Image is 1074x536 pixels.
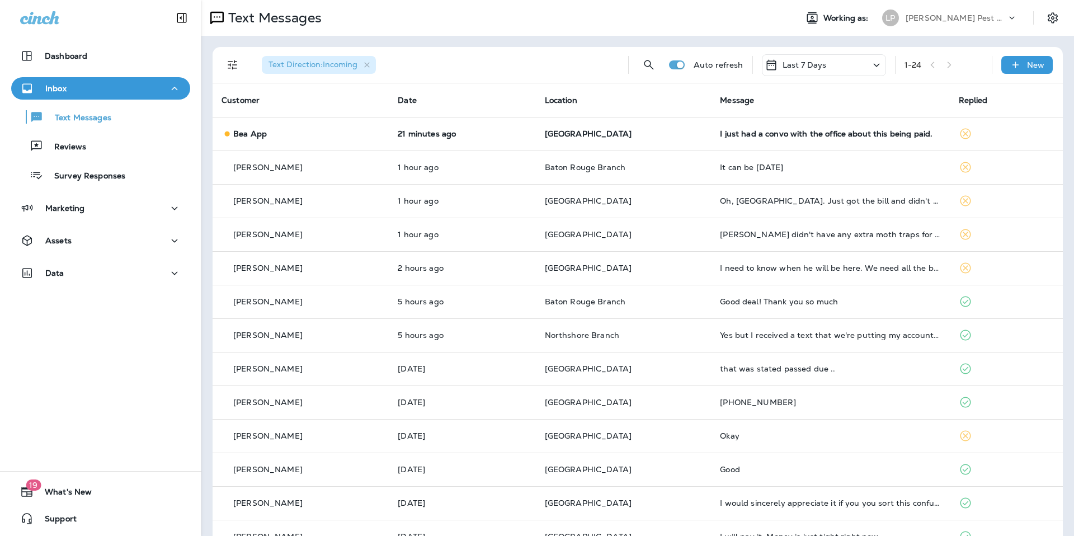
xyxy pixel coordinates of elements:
button: Survey Responses [11,163,190,187]
p: [PERSON_NAME] [233,465,303,474]
p: [PERSON_NAME] [233,499,303,507]
p: Dashboard [45,51,87,60]
p: [PERSON_NAME] [233,196,303,205]
button: Marketing [11,197,190,219]
div: Yes but I received a text that we're putting my account on hold for non payment [720,331,940,340]
p: Text Messages [44,113,111,124]
span: Northshore Branch [545,330,619,340]
p: [PERSON_NAME] [233,398,303,407]
span: [GEOGRAPHIC_DATA] [545,464,632,474]
span: Support [34,514,77,528]
span: Customer [222,95,260,105]
p: New [1027,60,1044,69]
p: [PERSON_NAME] [233,364,303,373]
button: Filters [222,54,244,76]
button: Assets [11,229,190,252]
div: I need to know when he will be here. We need all the bait stations refilled [720,264,940,272]
p: [PERSON_NAME] [233,431,303,440]
button: Text Messages [11,105,190,129]
div: 509-630-0111 [720,398,940,407]
button: Dashboard [11,45,190,67]
span: [GEOGRAPHIC_DATA] [545,397,632,407]
button: Reviews [11,134,190,158]
div: that was stated passed due .. [720,364,940,373]
p: Sep 14, 2025 12:11 PM [398,364,526,373]
p: Assets [45,236,72,245]
p: Auto refresh [694,60,743,69]
span: Text Direction : Incoming [268,59,357,69]
div: Oh, OK. Just got the bill and didn't realize the charges were monthly but the services are quarte... [720,196,940,205]
p: Sep 11, 2025 01:19 PM [398,499,526,507]
button: 19What's New [11,481,190,503]
p: Sep 15, 2025 12:59 PM [398,163,526,172]
div: Okay [720,431,940,440]
p: Data [45,269,64,278]
p: Sep 15, 2025 12:49 PM [398,196,526,205]
div: Good deal! Thank you so much [720,297,940,306]
span: [GEOGRAPHIC_DATA] [545,431,632,441]
p: Text Messages [224,10,322,26]
p: Bea App [233,129,267,138]
span: Baton Rouge Branch [545,297,626,307]
p: Sep 13, 2025 10:28 AM [398,398,526,407]
button: Collapse Sidebar [166,7,197,29]
span: What's New [34,487,92,501]
span: [GEOGRAPHIC_DATA] [545,129,632,139]
div: I would sincerely appreciate it if you you sort this confusion out. This bill has been paid. Than... [720,499,940,507]
span: Working as: [823,13,871,23]
p: Sep 11, 2025 01:19 PM [398,465,526,474]
span: Location [545,95,577,105]
span: Baton Rouge Branch [545,162,626,172]
div: Good [720,465,940,474]
p: [PERSON_NAME] [233,230,303,239]
p: Reviews [43,142,86,153]
button: Settings [1043,8,1063,28]
p: [PERSON_NAME] [233,331,303,340]
p: [PERSON_NAME] [233,163,303,172]
button: Inbox [11,77,190,100]
p: Sep 12, 2025 02:00 PM [398,431,526,440]
p: [PERSON_NAME] [233,264,303,272]
button: Data [11,262,190,284]
p: [PERSON_NAME] [233,297,303,306]
button: Search Messages [638,54,660,76]
div: 1 - 24 [905,60,922,69]
p: Marketing [45,204,84,213]
span: [GEOGRAPHIC_DATA] [545,364,632,374]
div: I just had a convo with the office about this being paid. [720,129,940,138]
p: Sep 15, 2025 11:45 AM [398,264,526,272]
span: Replied [959,95,988,105]
span: Date [398,95,417,105]
span: [GEOGRAPHIC_DATA] [545,229,632,239]
span: [GEOGRAPHIC_DATA] [545,263,632,273]
p: Inbox [45,84,67,93]
span: 19 [26,479,41,491]
div: LP [882,10,899,26]
span: [GEOGRAPHIC_DATA] [545,498,632,508]
p: Sep 15, 2025 08:25 AM [398,331,526,340]
div: It can be next Tuesday [720,163,940,172]
p: Last 7 Days [783,60,827,69]
span: Message [720,95,754,105]
p: Sep 15, 2025 01:38 PM [398,129,526,138]
span: [GEOGRAPHIC_DATA] [545,196,632,206]
button: Support [11,507,190,530]
p: Survey Responses [43,171,125,182]
div: Garrett didn't have any extra moth traps for the pantry when he came by and treated. How do I sub... [720,230,940,239]
div: Text Direction:Incoming [262,56,376,74]
p: Sep 15, 2025 08:49 AM [398,297,526,306]
p: [PERSON_NAME] Pest Control [906,13,1006,22]
p: Sep 15, 2025 12:02 PM [398,230,526,239]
